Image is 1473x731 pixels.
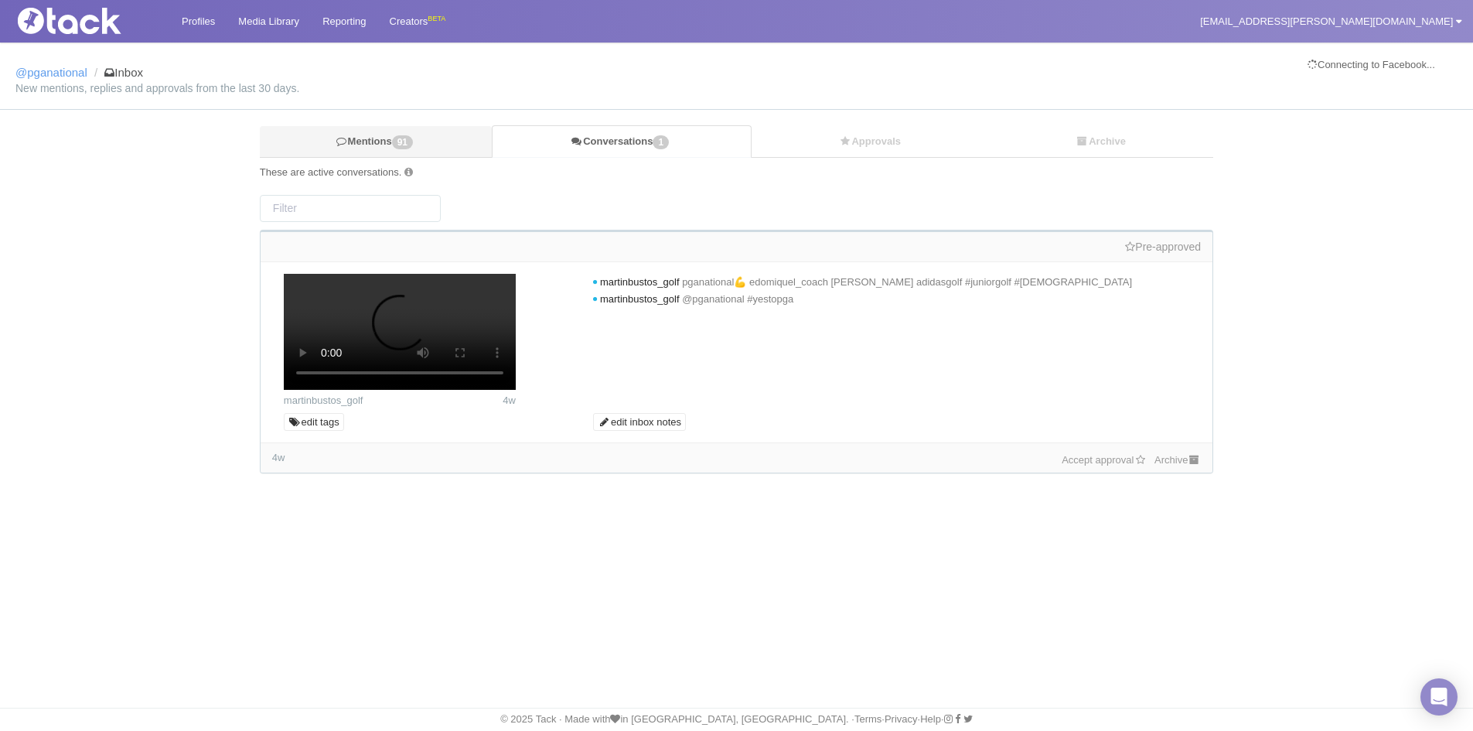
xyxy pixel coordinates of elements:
span: 4w [503,395,516,406]
span: 1 [653,135,669,149]
li: Inbox [90,66,143,80]
a: edit inbox notes [593,413,686,432]
span: pganational💪 edomiquel_coach [PERSON_NAME] adidasgolf #juniorgolf #[DEMOGRAPHIC_DATA] [682,276,1132,288]
input: Filter [260,195,441,222]
span: martinbustos_golf [600,276,680,288]
div: BETA [428,11,445,27]
a: @pganational [15,66,87,79]
div: © 2025 Tack · Made with in [GEOGRAPHIC_DATA], [GEOGRAPHIC_DATA]. · · · · [4,712,1469,726]
span: 91 [392,135,413,149]
a: Conversations1 [492,125,751,158]
img: Tack [12,8,166,34]
time: Latest comment: 2025-09-04 12:03 UTC [272,452,285,463]
time: Posted: 2025-08-31 14:24 UTC [503,394,516,408]
a: edit tags [284,413,344,432]
div: Pre-approved [272,240,1201,254]
a: Terms [854,713,881,725]
span: 4w [272,452,285,463]
a: Accept approval [1062,454,1147,466]
span: @pganational #yestopga [682,293,793,305]
div: Open Intercom Messenger [1420,678,1458,716]
a: Privacy [885,713,918,725]
a: Approvals [752,126,989,158]
a: Help [920,713,941,725]
a: Mentions91 [260,126,492,158]
div: Connecting to Facebook... [1308,58,1458,72]
span: martinbustos_golf [600,293,680,305]
a: Archive [988,126,1213,158]
i: new [593,280,597,285]
a: Archive [1154,454,1201,466]
i: new [593,297,597,302]
iframe: fb:login_button Facebook Social Plugin [1308,72,1458,94]
a: martinbustos_golf [284,395,363,406]
div: These are active conversations. [260,166,1213,179]
small: New mentions, replies and approvals from the last 30 days. [15,83,1458,94]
